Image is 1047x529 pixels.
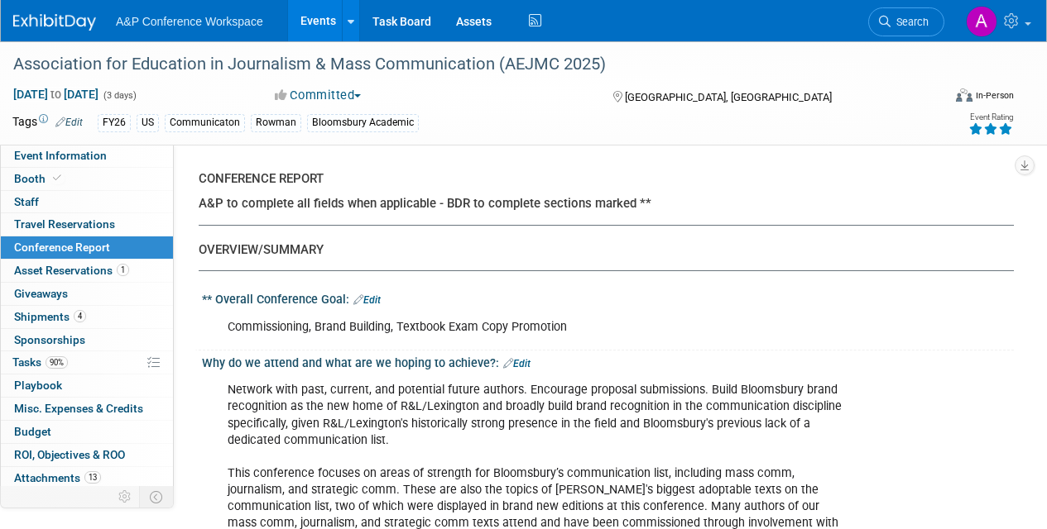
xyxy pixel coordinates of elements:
span: Booth [14,172,65,185]
span: Budget [14,425,51,438]
a: Edit [353,294,381,306]
span: to [48,88,64,101]
a: Tasks90% [1,351,173,374]
a: ROI, Objectives & ROO [1,444,173,466]
img: Format-Inperson.png [956,88,973,102]
a: Asset Reservations1 [1,260,173,282]
a: Edit [55,117,83,128]
div: CONFERENCE REPORT [199,170,1001,188]
a: Giveaways [1,283,173,305]
span: Giveaways [14,287,68,300]
span: 4 [74,310,86,322]
span: A&P Conference Workspace [116,15,263,28]
img: Amanda Oney [966,6,997,37]
span: Asset Reservations [14,264,129,277]
span: (3 days) [102,90,137,101]
a: Misc. Expenses & Credits [1,398,173,420]
img: ExhibitDay [13,14,96,31]
span: Search [891,16,929,28]
div: US [137,114,159,131]
a: Playbook [1,374,173,397]
span: Attachments [14,471,101,484]
span: Shipments [14,310,86,323]
a: Attachments13 [1,467,173,489]
span: ROI, Objectives & ROO [14,448,125,461]
a: Conference Report [1,236,173,259]
span: 90% [46,356,68,369]
i: Booth reservation complete [53,174,61,183]
div: FY26 [98,114,131,131]
div: Event Rating [968,113,1013,122]
td: Personalize Event Tab Strip [111,486,140,508]
span: Conference Report [14,241,110,254]
div: Event Format [867,86,1014,111]
span: Tasks [12,355,68,369]
span: Playbook [14,379,62,392]
a: Booth [1,168,173,190]
span: 1 [117,264,129,276]
a: Staff [1,191,173,213]
div: OVERVIEW/SUMMARY [199,241,1001,259]
a: Event Information [1,145,173,167]
span: Travel Reservations [14,217,115,231]
div: A&P to complete all fields when applicable - BDR to complete sections marked ** [199,195,1001,212]
a: Edit [503,358,531,369]
div: Rowman [251,114,301,131]
div: Why do we attend and what are we hoping to achieve?: [202,350,1014,372]
span: Event Information [14,149,107,162]
a: Shipments4 [1,306,173,328]
a: Sponsorships [1,329,173,351]
a: Travel Reservations [1,213,173,236]
div: ** Overall Conference Goal: [202,287,1014,308]
span: Staff [14,195,39,208]
button: Committed [269,87,367,104]
div: Association for Education in Journalism & Mass Communication (AEJMC 2025) [7,50,929,79]
a: Budget [1,421,173,443]
a: Search [868,7,944,36]
td: Tags [12,113,83,132]
div: Commissioning, Brand Building, Textbook Exam Copy Promotion [216,311,853,344]
div: In-Person [975,89,1014,102]
td: Toggle Event Tabs [140,486,174,508]
div: Communicaton [165,114,245,131]
span: [DATE] [DATE] [12,87,99,102]
div: Bloomsbury Academic [307,114,419,131]
span: Misc. Expenses & Credits [14,402,143,415]
span: 13 [84,471,101,484]
span: Sponsorships [14,333,85,346]
span: [GEOGRAPHIC_DATA], [GEOGRAPHIC_DATA] [625,91,832,103]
